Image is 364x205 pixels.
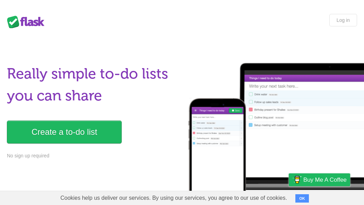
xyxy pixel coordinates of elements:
span: Buy me a coffee [303,174,347,186]
a: Log in [329,14,357,26]
a: Create a to-do list [7,121,122,143]
h1: Really simple to-do lists you can share [7,63,178,107]
a: Buy me a coffee [289,173,350,186]
img: Buy me a coffee [292,174,302,186]
div: Flask Lists [7,16,49,28]
span: Cookies help us deliver our services. By using our services, you agree to our use of cookies. [53,191,294,205]
p: No sign up required [7,152,178,159]
button: OK [295,194,309,203]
